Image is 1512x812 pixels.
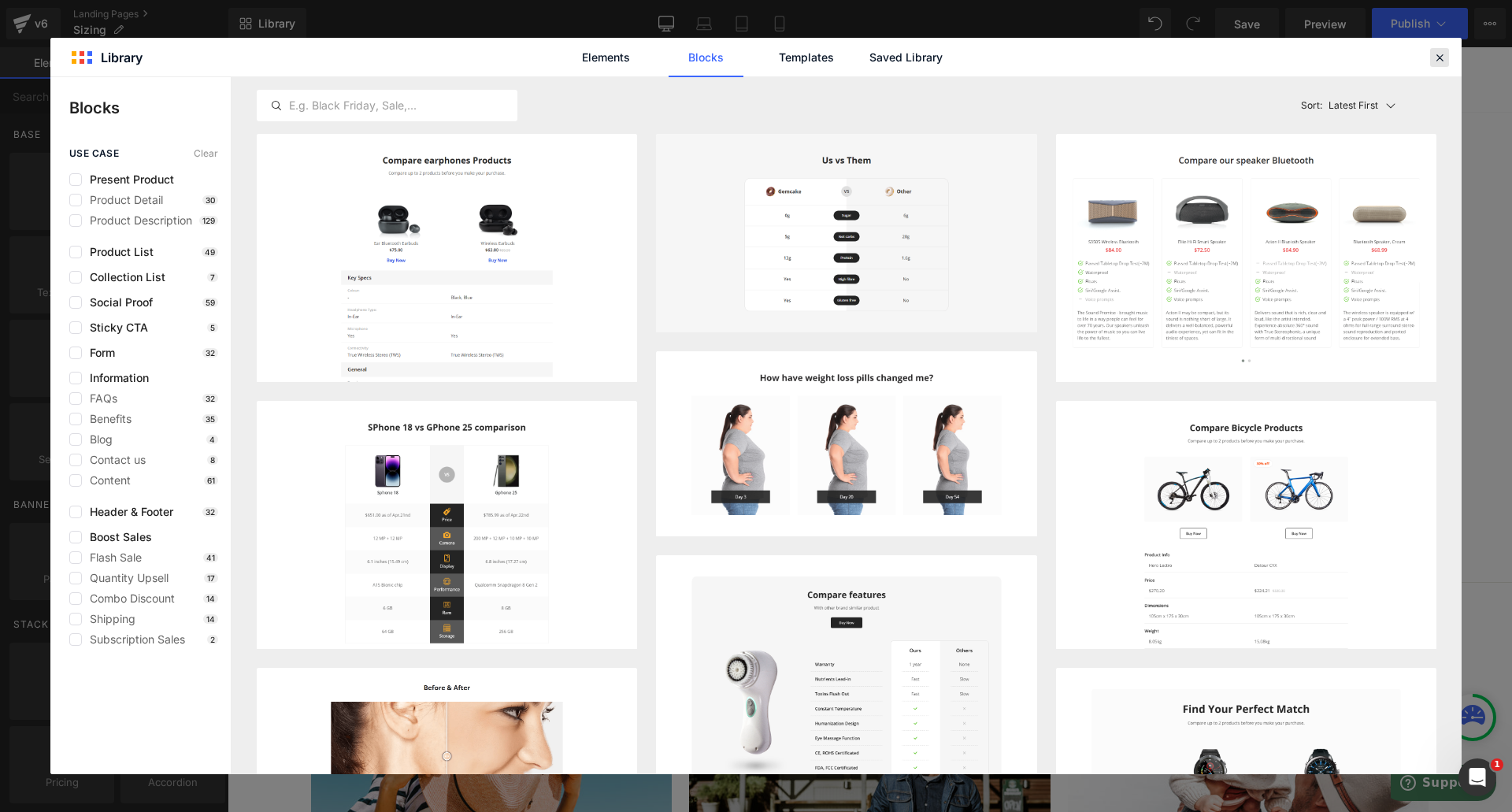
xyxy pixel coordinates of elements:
p: 129 [199,216,218,225]
span: Blog [82,433,113,446]
p: 7 [207,273,218,282]
span: Social Proof [82,296,153,309]
a: Beach Favourites [83,595,445,798]
p: 8 [207,455,218,465]
p: Make sure the measuring tape is not too loose or too tight. If you are between sizes, we recommen... [654,225,946,286]
p: 61 [204,476,218,485]
img: image [1056,134,1436,386]
span: Quantity Upsell [82,572,169,584]
span: Sort: [1301,100,1322,111]
span: Product Description [82,214,192,227]
button: Latest FirstSort:Latest First [1295,77,1436,134]
p: Latest First [1329,98,1378,113]
span: Flash Sale [82,551,142,564]
span: Shipping [82,613,135,625]
span: use case [69,148,119,159]
p: 32 [202,394,218,403]
span: 1 [1491,758,1503,771]
p: 14 [203,594,218,603]
p: 32 [202,348,218,358]
span: Content [82,474,131,487]
a: Saved Library [869,38,943,77]
span: FAQs [82,392,117,405]
a: Road Trippin' [461,595,823,798]
span: Clear [194,148,218,159]
span: Product List [82,246,154,258]
p: 17 [204,573,218,583]
span: Form [82,347,115,359]
a: Add Single Section [649,419,791,450]
p: 5 [207,323,218,332]
p: Get your measuring tape (or string), place it around the furthest part on the back of your head a... [654,124,946,205]
p: 41 [203,553,218,562]
span: Present Product [82,173,174,186]
span: Contact us [82,454,146,466]
iframe: Intercom live chat [1458,758,1496,796]
span: Header & Footer [82,506,173,518]
b: Traditional [654,26,717,41]
p: Blocks [69,96,231,120]
a: Blocks [669,38,743,77]
img: image [1056,401,1436,742]
img: image [656,134,1036,332]
p: 59 [202,298,218,307]
p: 32 [202,507,218,517]
iframe: Opens a widget where you can find more information [1163,717,1269,757]
span: Benefits [82,413,132,425]
p: or Drag & Drop elements from left sidebar [195,463,1090,474]
p: 30 [202,195,218,205]
span: Combo Discount [82,592,175,605]
a: Templates [769,38,843,77]
p: If you are more focused on functionality and protection against weather conditions the “tradition... [654,44,946,124]
p: 2 [207,635,218,644]
img: image [656,351,1036,536]
span: Collection List [82,271,165,284]
img: image [257,134,637,515]
input: E.g. Black Friday, Sale,... [258,96,517,115]
p: 49 [202,247,218,257]
img: image [656,555,1036,810]
a: Family Adventures [840,595,1202,798]
span: Product Detail [82,194,163,206]
a: Explore Blocks [495,419,636,450]
p: 14 [203,614,218,624]
p: 4 [206,435,218,444]
a: Elements [569,38,643,77]
img: image [257,401,637,665]
span: Subscription Sales [82,633,185,646]
p: 35 [202,414,218,424]
span: Boost Sales [82,531,152,543]
span: Information [82,372,149,384]
span: Sticky CTA [82,321,148,334]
